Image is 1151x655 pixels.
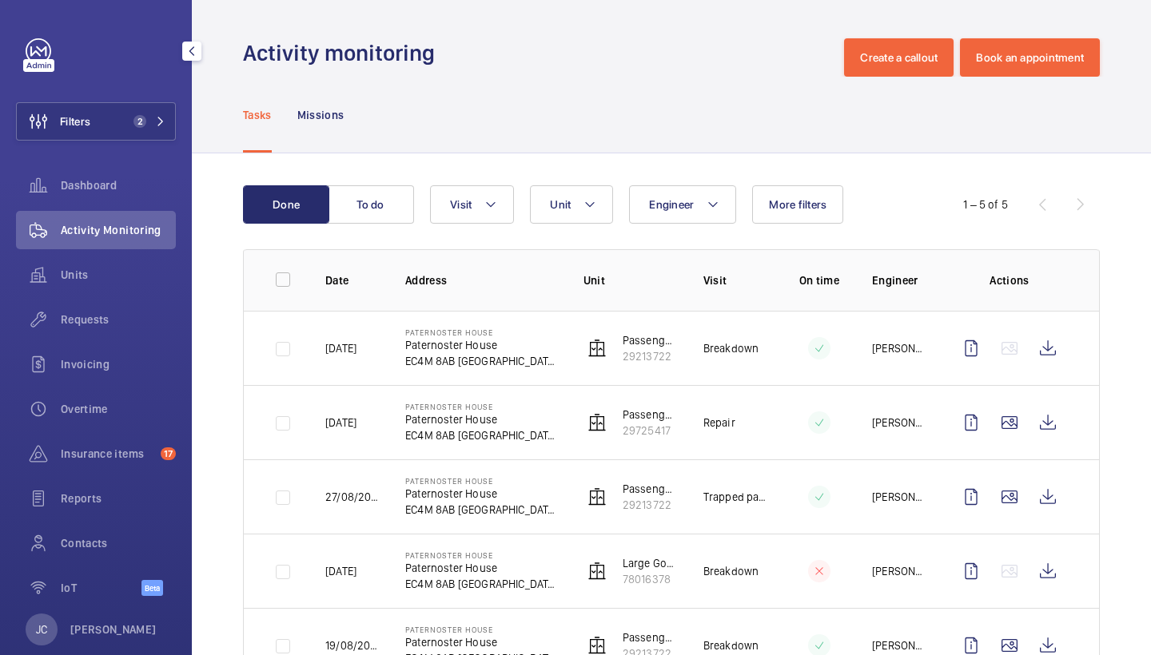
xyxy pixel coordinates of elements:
[61,312,176,327] span: Requests
[752,185,843,224] button: More filters
[61,535,176,551] span: Contacts
[61,446,154,462] span: Insurance items
[629,185,736,224] button: Engineer
[405,576,558,592] p: EC4M 8AB [GEOGRAPHIC_DATA]
[405,486,558,502] p: Paternoster House
[405,402,558,411] p: Paternoster House
[844,38,954,77] button: Create a callout
[872,489,926,505] p: [PERSON_NAME]
[587,339,607,358] img: elevator.svg
[405,550,558,560] p: Paternoster House
[703,272,767,288] p: Visit
[325,272,380,288] p: Date
[872,272,926,288] p: Engineer
[703,415,735,431] p: Repair
[141,580,163,596] span: Beta
[297,107,345,123] p: Missions
[872,415,926,431] p: [PERSON_NAME]
[623,332,678,348] p: Passenger 2
[623,407,678,423] p: Passenger 3
[872,340,926,356] p: [PERSON_NAME]
[405,353,558,369] p: EC4M 8AB [GEOGRAPHIC_DATA]
[61,490,176,506] span: Reports
[133,115,146,128] span: 2
[405,560,558,576] p: Paternoster House
[587,636,607,655] img: elevator.svg
[328,185,414,224] button: To do
[405,634,558,650] p: Paternoster House
[963,196,1008,212] div: 1 – 5 of 5
[243,107,272,123] p: Tasks
[583,272,678,288] p: Unit
[16,102,176,141] button: Filters2
[623,571,678,587] p: 78016378
[243,185,329,224] button: Done
[61,356,176,372] span: Invoicing
[405,337,558,353] p: Paternoster House
[703,563,759,579] p: Breakdown
[61,401,176,417] span: Overtime
[61,267,176,283] span: Units
[405,427,558,443] p: EC4M 8AB [GEOGRAPHIC_DATA]
[325,489,380,505] p: 27/08/2025
[623,423,678,439] p: 29725417
[405,411,558,427] p: Paternoster House
[405,502,558,518] p: EC4M 8AB [GEOGRAPHIC_DATA]
[703,340,759,356] p: Breakdown
[405,327,558,337] p: Paternoster House
[623,481,678,497] p: Passenger 2
[587,562,607,581] img: elevator.svg
[872,563,926,579] p: [PERSON_NAME]
[450,198,472,211] span: Visit
[623,497,678,513] p: 29213722
[960,38,1100,77] button: Book an appointment
[649,198,694,211] span: Engineer
[430,185,514,224] button: Visit
[530,185,613,224] button: Unit
[70,621,157,637] p: [PERSON_NAME]
[36,621,47,637] p: JC
[325,415,356,431] p: [DATE]
[587,413,607,432] img: elevator.svg
[325,637,380,653] p: 19/08/2025
[550,198,571,211] span: Unit
[405,625,558,634] p: Paternoster House
[161,447,176,460] span: 17
[243,38,444,68] h1: Activity monitoring
[61,177,176,193] span: Dashboard
[61,222,176,238] span: Activity Monitoring
[405,272,558,288] p: Address
[703,637,759,653] p: Breakdown
[872,637,926,653] p: [PERSON_NAME]
[952,272,1067,288] p: Actions
[60,113,90,129] span: Filters
[792,272,846,288] p: On time
[587,487,607,506] img: elevator.svg
[623,629,678,645] p: Passenger 2
[623,555,678,571] p: Large Goods
[325,563,356,579] p: [DATE]
[703,489,767,505] p: Trapped passenger
[61,580,141,596] span: IoT
[623,348,678,364] p: 29213722
[405,476,558,486] p: Paternoster House
[769,198,826,211] span: More filters
[325,340,356,356] p: [DATE]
